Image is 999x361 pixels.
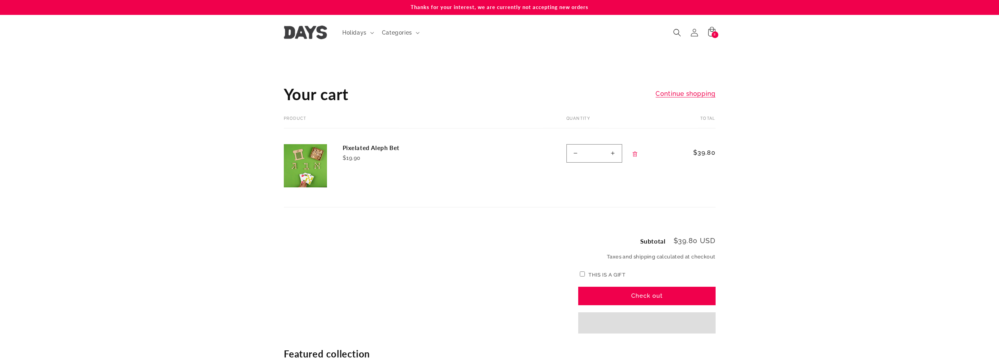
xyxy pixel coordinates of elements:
a: Remove Pixelated Aleph Bet [628,146,642,162]
th: Quantity [543,116,668,128]
span: Holidays [342,29,367,36]
span: 2 [714,31,716,38]
p: $39.80 USD [674,237,716,244]
summary: Holidays [338,24,377,41]
div: $19.90 [343,154,460,162]
th: Product [284,116,543,128]
span: $39.80 [683,148,716,158]
summary: Categories [377,24,423,41]
h2: Subtotal [640,238,666,244]
button: Check out [578,287,716,305]
small: Taxes and shipping calculated at checkout [578,253,716,261]
a: Continue shopping [656,88,715,100]
h1: Your cart [284,84,349,104]
a: Pixelated Aleph Bet [343,144,460,152]
img: Days United [284,26,327,39]
summary: Search [668,24,686,41]
span: Categories [382,29,412,36]
th: Total [668,116,716,128]
h2: Featured collection [284,348,716,360]
label: This is a gift [588,272,625,278]
input: Quantity for Pixelated Aleph Bet [584,144,604,163]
